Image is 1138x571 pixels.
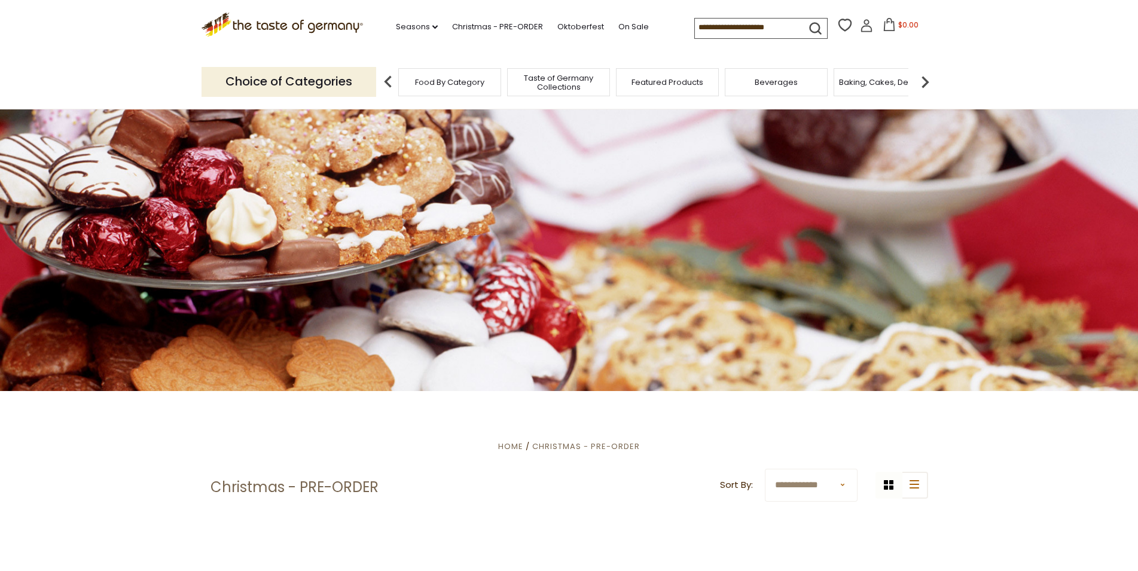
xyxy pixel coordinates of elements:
[898,20,919,30] span: $0.00
[755,78,798,87] a: Beverages
[631,78,703,87] a: Featured Products
[202,67,376,96] p: Choice of Categories
[452,20,543,33] a: Christmas - PRE-ORDER
[913,70,937,94] img: next arrow
[415,78,484,87] a: Food By Category
[532,441,640,452] a: Christmas - PRE-ORDER
[618,20,649,33] a: On Sale
[511,74,606,91] a: Taste of Germany Collections
[396,20,438,33] a: Seasons
[376,70,400,94] img: previous arrow
[875,18,926,36] button: $0.00
[498,441,523,452] a: Home
[210,478,379,496] h1: Christmas - PRE-ORDER
[720,478,753,493] label: Sort By:
[839,78,932,87] a: Baking, Cakes, Desserts
[557,20,604,33] a: Oktoberfest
